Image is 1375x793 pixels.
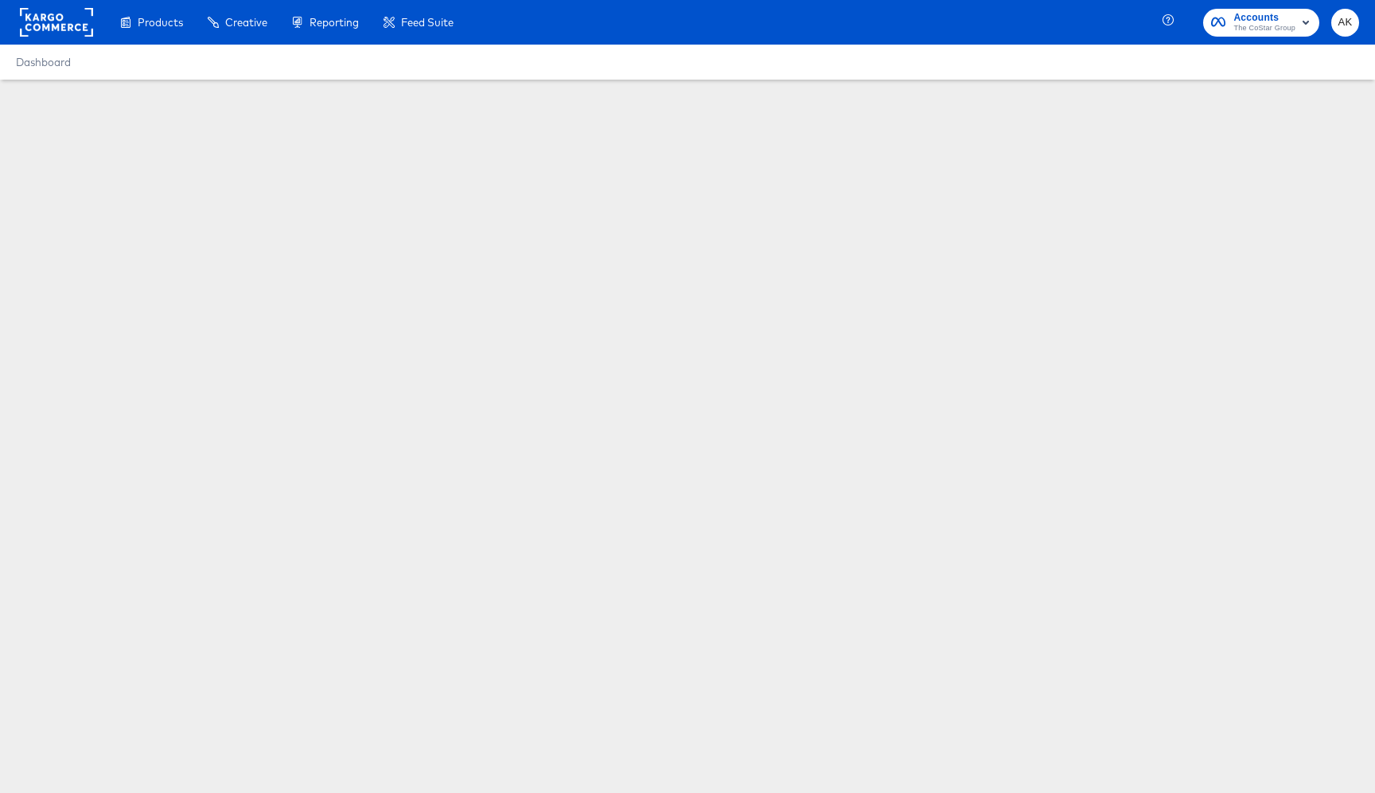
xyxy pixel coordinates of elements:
[1233,22,1295,35] span: The CoStar Group
[1233,10,1295,26] span: Accounts
[1338,14,1353,32] span: AK
[401,16,454,29] span: Feed Suite
[138,16,183,29] span: Products
[310,16,359,29] span: Reporting
[225,16,267,29] span: Creative
[1331,9,1359,37] button: AK
[1203,9,1319,37] button: AccountsThe CoStar Group
[16,56,71,68] a: Dashboard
